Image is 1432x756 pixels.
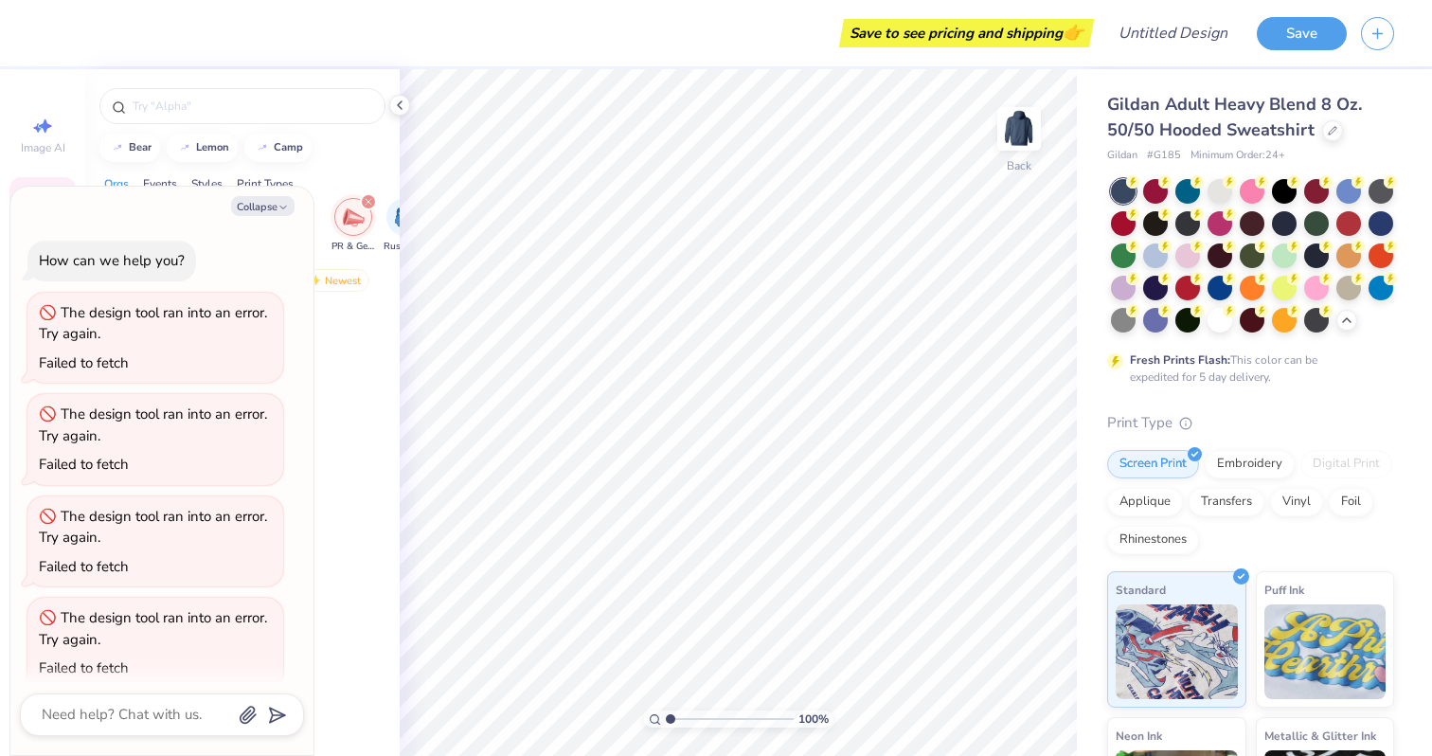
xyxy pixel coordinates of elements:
div: filter for PR & General [331,198,375,254]
div: Back [1007,157,1031,174]
div: Print Type [1107,412,1394,434]
div: filter for Rush & Bid [384,198,427,254]
button: lemon [167,134,238,162]
img: PR & General Image [343,207,365,228]
div: The design tool ran into an error. Try again. [39,303,267,344]
div: Styles [191,175,223,192]
div: Foil [1329,488,1373,516]
button: bear [99,134,160,162]
input: Try "Alpha" [131,97,373,116]
div: How can we help you? [39,251,185,270]
span: Rush & Bid [384,240,427,254]
div: Transfers [1189,488,1264,516]
div: camp [274,142,303,153]
div: Applique [1107,488,1183,516]
strong: Fresh Prints Flash: [1130,352,1230,368]
div: bear [129,142,152,153]
span: 👉 [1063,21,1083,44]
div: Digital Print [1300,450,1392,478]
button: filter button [331,198,375,254]
div: Vinyl [1270,488,1323,516]
span: Standard [1116,580,1166,600]
button: camp [244,134,312,162]
div: lemon [196,142,229,153]
button: Save [1257,17,1347,50]
div: Events [143,175,177,192]
span: Image AI [21,140,65,155]
img: Puff Ink [1264,604,1387,699]
div: Newest [297,269,369,292]
span: Neon Ink [1116,726,1162,746]
div: Failed to fetch [39,658,129,677]
img: Standard [1116,604,1238,699]
div: Embroidery [1205,450,1295,478]
span: 100 % [798,711,829,728]
img: Back [1000,110,1038,148]
div: Save to see pricing and shipping [844,19,1089,47]
div: Failed to fetch [39,353,129,372]
span: Gildan [1107,148,1137,164]
span: # G185 [1147,148,1181,164]
div: The design tool ran into an error. Try again. [39,507,267,548]
span: Metallic & Glitter Ink [1264,726,1376,746]
div: Print Types [237,175,294,192]
div: Failed to fetch [39,455,129,474]
span: Minimum Order: 24 + [1190,148,1285,164]
button: Collapse [231,196,295,216]
img: trend_line.gif [255,142,270,153]
img: trend_line.gif [110,142,125,153]
div: The design tool ran into an error. Try again. [39,405,267,445]
input: Untitled Design [1103,14,1243,52]
img: trend_line.gif [177,142,192,153]
div: Failed to fetch [39,557,129,576]
button: filter button [384,198,427,254]
div: Rhinestones [1107,526,1199,554]
span: Puff Ink [1264,580,1304,600]
div: The design tool ran into an error. Try again. [39,608,267,649]
div: This color can be expedited for 5 day delivery. [1130,351,1363,386]
span: PR & General [331,240,375,254]
div: Orgs [104,175,129,192]
div: Screen Print [1107,450,1199,478]
span: Gildan Adult Heavy Blend 8 Oz. 50/50 Hooded Sweatshirt [1107,93,1362,141]
img: Rush & Bid Image [395,207,417,228]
